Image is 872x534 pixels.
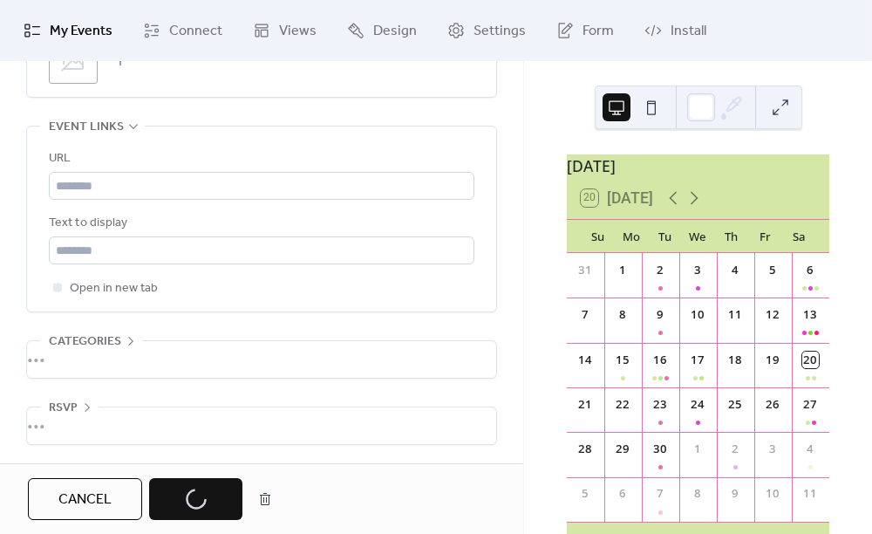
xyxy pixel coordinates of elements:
div: 11 [802,485,820,503]
a: Install [631,7,719,54]
div: 8 [690,485,707,503]
div: 24 [690,396,707,414]
div: 11 [727,306,745,324]
div: 22 [615,396,632,414]
div: Sa [782,220,815,253]
div: 31 [577,262,595,279]
div: 25 [727,396,745,414]
div: 29 [615,441,632,458]
div: Su [581,220,614,253]
div: 7 [577,306,595,324]
a: My Events [10,7,126,54]
div: 9 [652,306,670,324]
a: Form [543,7,627,54]
div: 23 [652,396,670,414]
a: Settings [434,7,539,54]
div: 16 [652,352,670,369]
div: 5 [765,262,782,279]
div: Text to display [49,213,471,234]
div: 2 [727,441,745,458]
a: Connect [130,7,235,54]
a: Views [240,7,330,54]
div: 27 [802,396,820,414]
div: 10 [765,485,782,503]
div: 4 [727,262,745,279]
div: 13 [802,306,820,324]
div: Mo [614,220,647,253]
div: Tu [648,220,681,253]
div: 3 [690,262,707,279]
button: Cancel [28,478,142,520]
div: ••• [27,407,496,444]
span: Install [671,21,706,42]
div: 15 [615,352,632,369]
span: Design [373,21,417,42]
span: Open in new tab [70,278,158,299]
span: RSVP [49,398,78,419]
div: 30 [652,441,670,458]
span: Event links [49,117,124,138]
span: My Events [50,21,112,42]
div: 20 [802,352,820,369]
div: 2 [652,262,670,279]
div: 5 [577,485,595,503]
div: 8 [615,306,632,324]
span: Categories [49,332,121,353]
div: 4 [802,441,820,458]
div: ••• [27,341,496,378]
div: 19 [765,352,782,369]
div: 6 [615,485,632,503]
div: Th [715,220,748,253]
div: 21 [577,396,595,414]
div: We [681,220,714,253]
span: Views [279,21,317,42]
div: 10 [690,306,707,324]
div: 7 [652,485,670,503]
div: 1 [615,262,632,279]
span: Connect [169,21,222,42]
div: URL [49,148,471,169]
div: 3 [765,441,782,458]
div: 26 [765,396,782,414]
div: 6 [802,262,820,279]
div: 9 [727,485,745,503]
div: 12 [765,306,782,324]
span: Cancel [58,489,112,510]
div: 17 [690,352,707,369]
div: Fr [748,220,781,253]
div: 18 [727,352,745,369]
a: Design [334,7,430,54]
div: 28 [577,441,595,458]
div: 1 [690,441,707,458]
span: Form [582,21,614,42]
div: [DATE] [567,154,829,177]
span: Settings [473,21,526,42]
div: 14 [577,352,595,369]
